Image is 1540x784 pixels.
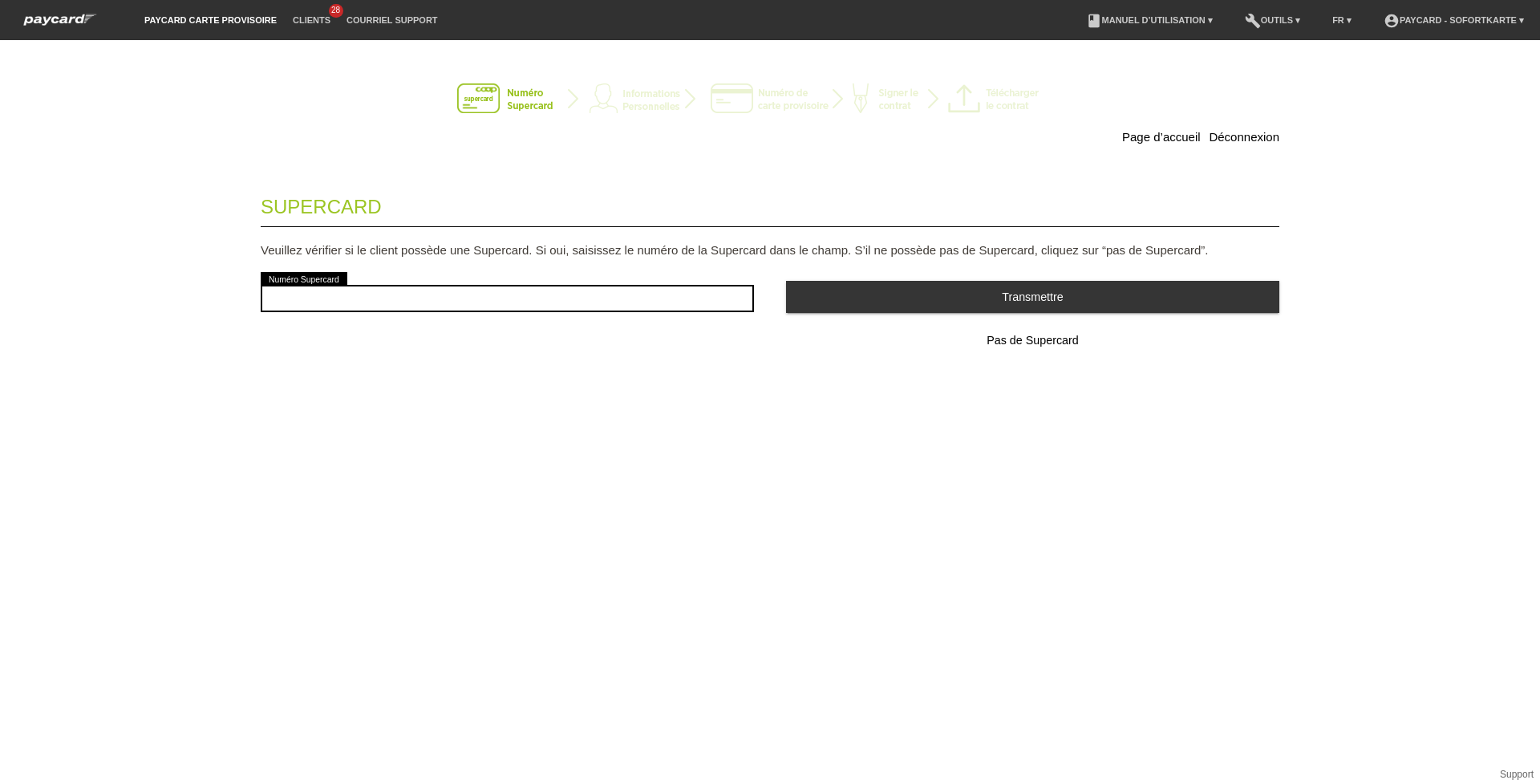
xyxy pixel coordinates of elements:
[261,243,1279,257] p: Veuillez vérifier si le client possède une Supercard. Si oui, saisissez le numéro de la Supercard...
[1324,15,1360,25] a: FR ▾
[1245,13,1261,29] i: build
[329,4,343,18] span: 28
[1500,769,1534,780] a: Support
[261,180,1279,227] legend: Supercard
[1209,130,1279,144] a: Déconnexion
[16,18,104,30] a: paycard Sofortkarte
[338,15,445,25] a: Courriel Support
[1122,130,1201,144] a: Page d’accueil
[1384,13,1400,29] i: account_circle
[987,334,1078,347] span: Pas de Supercard
[16,11,104,28] img: paycard Sofortkarte
[457,83,1083,116] img: instantcard-v3-fr-1.png
[1376,15,1532,25] a: account_circlepaycard - Sofortkarte ▾
[786,281,1279,312] button: Transmettre
[1086,13,1102,29] i: book
[1078,15,1221,25] a: bookManuel d’utilisation ▾
[1002,290,1064,303] span: Transmettre
[136,15,285,25] a: paycard carte provisoire
[285,15,338,25] a: Clients
[1237,15,1308,25] a: buildOutils ▾
[786,325,1279,357] button: Pas de Supercard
